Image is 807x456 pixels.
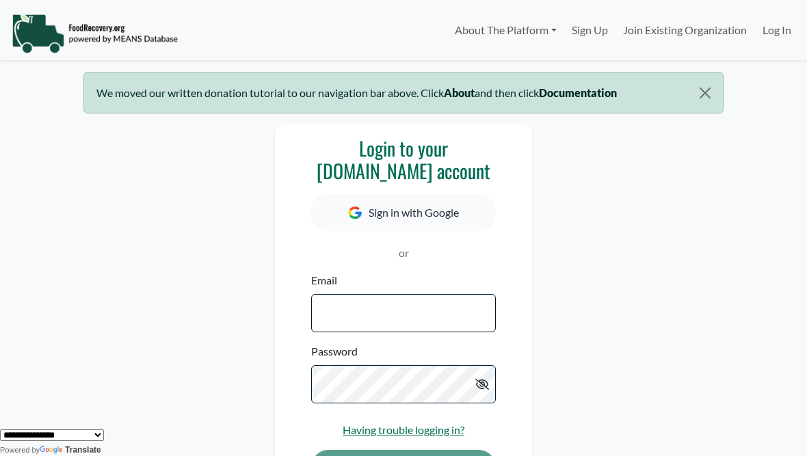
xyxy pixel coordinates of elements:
[311,343,358,360] label: Password
[311,137,496,183] h3: Login to your [DOMAIN_NAME] account
[539,86,617,99] b: Documentation
[40,446,65,455] img: Google Translate
[40,445,101,455] a: Translate
[12,13,178,54] img: NavigationLogo_FoodRecovery-91c16205cd0af1ed486a0f1a7774a6544ea792ac00100771e7dd3ec7c0e58e41.png
[311,194,496,231] button: Sign in with Google
[348,206,362,219] img: Google Icon
[688,72,723,113] button: Close
[755,16,799,44] a: Log In
[564,16,616,44] a: Sign Up
[83,72,724,113] div: We moved our written donation tutorial to our navigation bar above. Click and then click
[311,272,337,289] label: Email
[444,86,475,99] b: About
[616,16,754,44] a: Join Existing Organization
[447,16,564,44] a: About The Platform
[311,245,496,261] p: or
[343,423,464,436] a: Having trouble logging in?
